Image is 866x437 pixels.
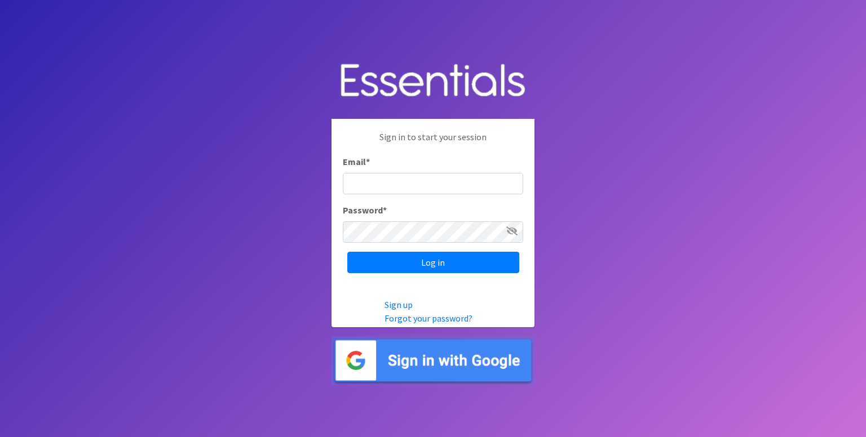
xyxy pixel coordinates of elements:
[385,313,472,324] a: Forgot your password?
[343,130,523,155] p: Sign in to start your session
[385,299,413,310] a: Sign up
[343,155,370,168] label: Email
[332,52,534,110] img: Human Essentials
[332,336,534,385] img: Sign in with Google
[347,252,519,273] input: Log in
[383,204,387,216] abbr: required
[343,203,387,217] label: Password
[366,156,370,167] abbr: required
